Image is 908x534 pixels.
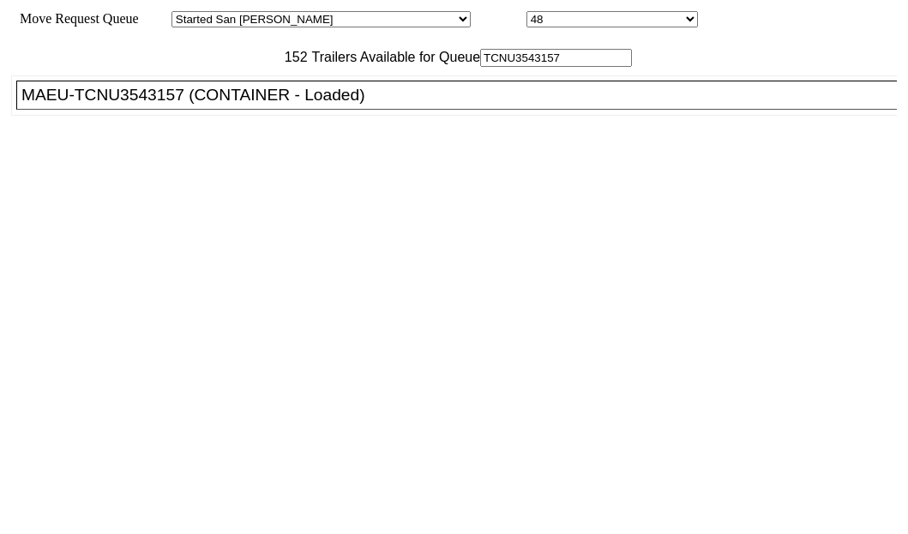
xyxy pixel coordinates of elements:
span: Area [141,11,168,26]
span: Trailers Available for Queue [308,50,481,64]
input: Filter Available Trailers [480,49,632,67]
span: 152 [276,50,308,64]
span: Move Request Queue [11,11,139,26]
div: MAEU-TCNU3543157 (CONTAINER - Loaded) [21,86,907,105]
span: Location [474,11,523,26]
